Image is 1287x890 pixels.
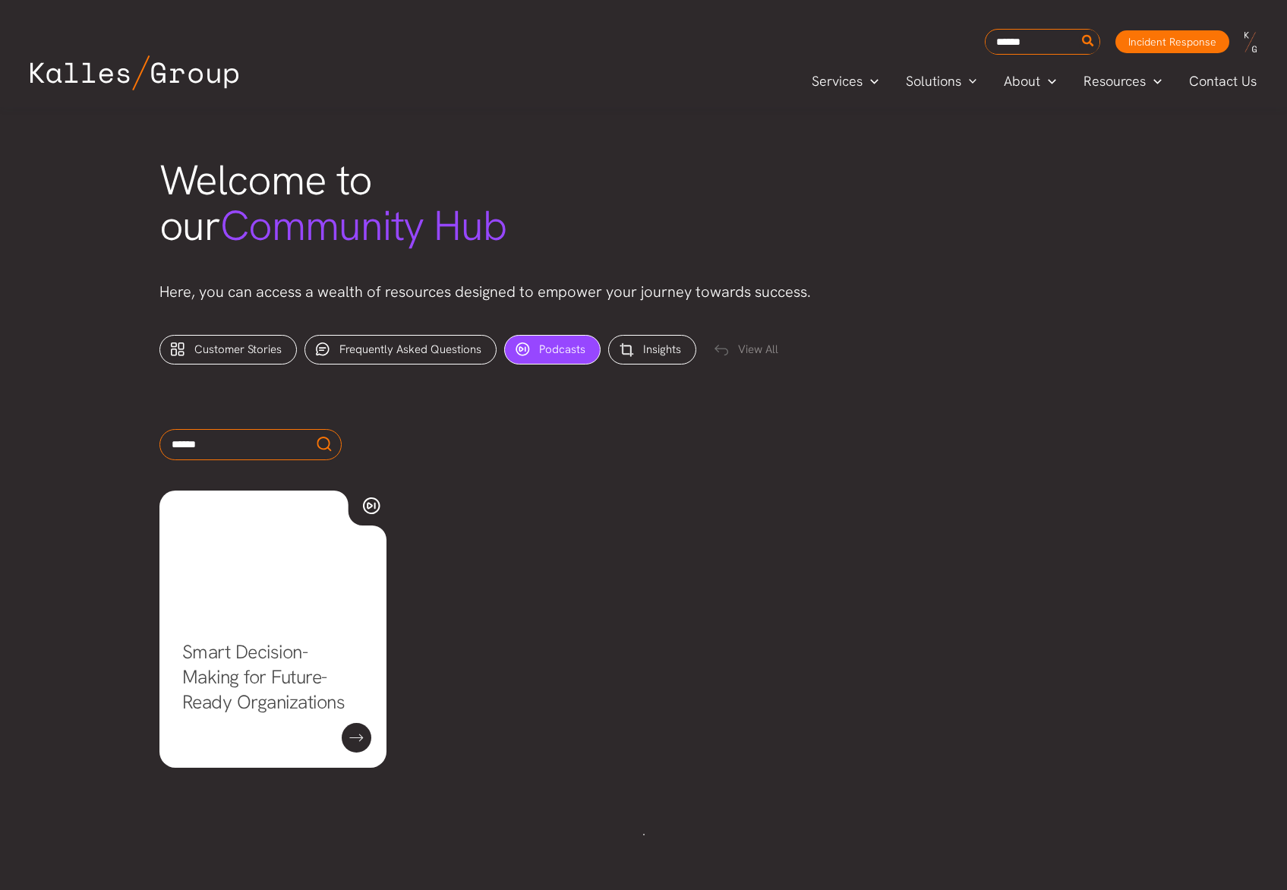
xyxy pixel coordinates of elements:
[1115,30,1229,53] a: Incident Response
[704,336,793,365] div: View All
[812,70,863,93] span: Services
[798,70,892,93] a: ServicesMenu Toggle
[1189,70,1257,93] span: Contact Us
[1146,70,1162,93] span: Menu Toggle
[906,70,961,93] span: Solutions
[159,153,507,253] span: Welcome to our
[1070,70,1175,93] a: ResourcesMenu Toggle
[1079,30,1098,54] button: Search
[1084,70,1146,93] span: Resources
[892,70,991,93] a: SolutionsMenu Toggle
[990,70,1070,93] a: AboutMenu Toggle
[182,639,345,715] a: Smart Decision-Making for Future-Ready Organizations
[539,342,585,357] span: Podcasts
[1040,70,1056,93] span: Menu Toggle
[220,198,507,253] span: Community Hub
[1004,70,1040,93] span: About
[961,70,977,93] span: Menu Toggle
[30,55,238,90] img: Kalles Group
[159,279,1128,305] p: Here, you can access a wealth of resources designed to empower your journey towards success.
[643,342,681,357] span: Insights
[798,68,1272,93] nav: Primary Site Navigation
[194,342,282,357] span: Customer Stories
[339,342,481,357] span: Frequently Asked Questions
[1175,70,1272,93] a: Contact Us
[863,70,879,93] span: Menu Toggle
